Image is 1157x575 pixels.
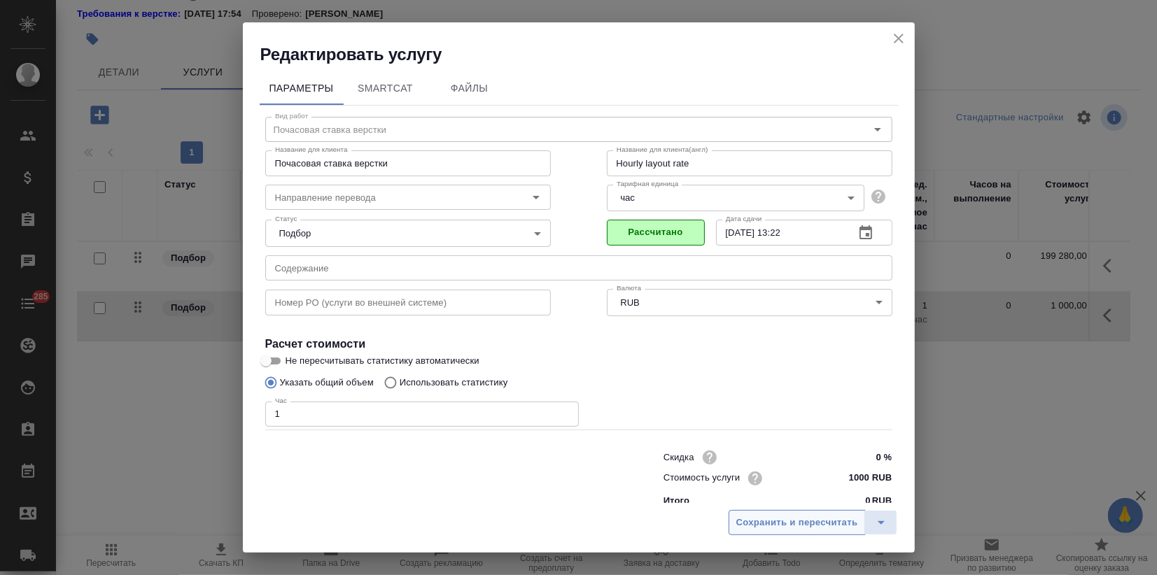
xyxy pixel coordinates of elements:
[607,220,705,246] button: Рассчитано
[729,510,897,535] div: split button
[275,227,316,239] button: Подбор
[839,447,892,467] input: ✎ Введи что-нибудь
[607,185,864,211] div: час
[265,336,892,353] h4: Расчет стоимости
[872,494,892,508] p: RUB
[526,187,546,207] button: Open
[436,80,503,97] span: Файлы
[839,468,892,488] input: ✎ Введи что-нибудь
[260,43,915,66] h2: Редактировать услугу
[664,471,741,485] p: Стоимость услуги
[615,225,697,241] span: Рассчитано
[617,192,640,204] button: час
[729,510,866,535] button: Сохранить и пересчитать
[280,376,374,390] p: Указать общий объем
[866,494,871,508] p: 0
[888,28,909,49] button: close
[268,80,335,97] span: Параметры
[664,450,694,464] p: Скидка
[664,494,689,508] p: Итого
[352,80,419,97] span: SmartCat
[736,515,858,531] span: Сохранить и пересчитать
[265,220,551,246] div: Подбор
[400,376,508,390] p: Использовать статистику
[607,289,892,315] div: RUB
[286,354,479,368] span: Не пересчитывать статистику автоматически
[617,297,644,308] button: RUB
